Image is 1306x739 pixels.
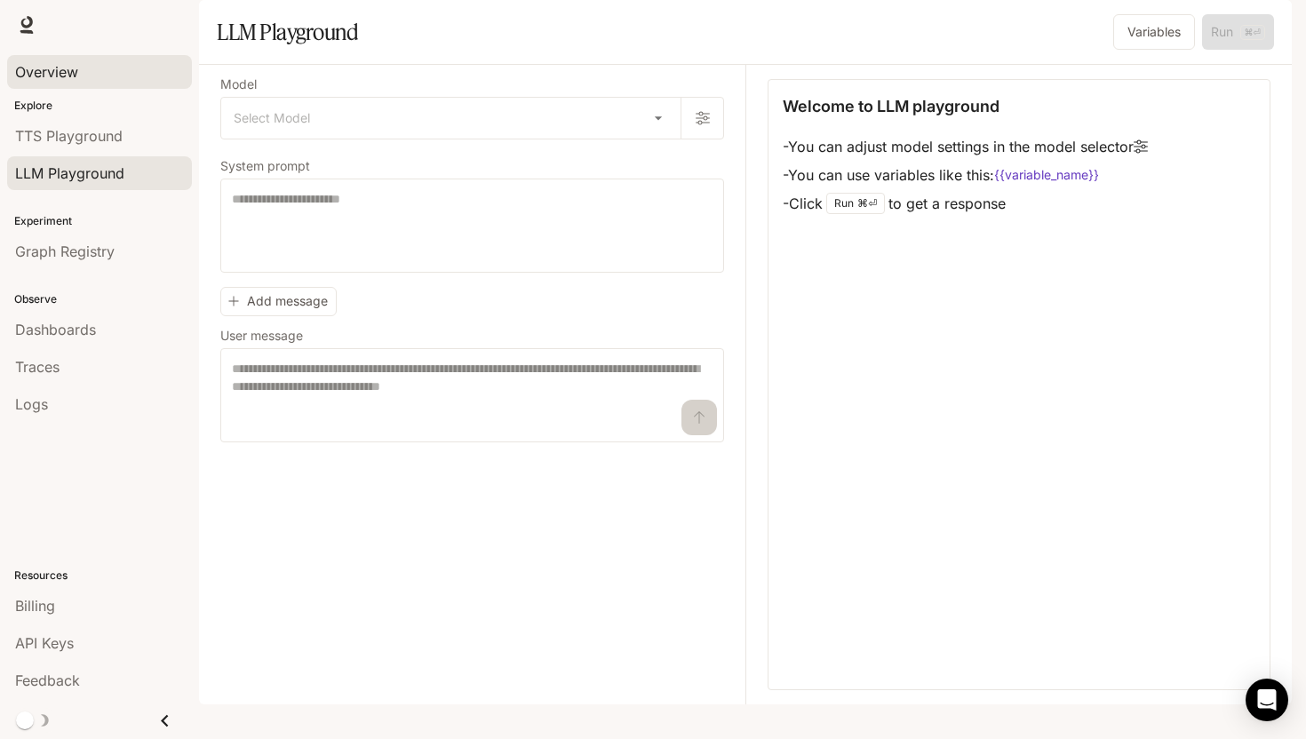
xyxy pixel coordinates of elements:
button: Add message [220,287,337,316]
div: Open Intercom Messenger [1246,679,1288,721]
li: - You can use variables like this: [783,161,1148,189]
p: User message [220,330,303,342]
span: Select Model [234,109,310,127]
li: - You can adjust model settings in the model selector [783,132,1148,161]
li: - Click to get a response [783,189,1148,218]
p: Welcome to LLM playground [783,94,999,118]
div: Run [826,193,885,214]
h1: LLM Playground [217,14,358,50]
p: ⌘⏎ [857,198,877,209]
p: System prompt [220,160,310,172]
code: {{variable_name}} [994,166,1099,184]
p: Model [220,78,257,91]
div: Select Model [221,98,681,139]
button: Variables [1113,14,1195,50]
